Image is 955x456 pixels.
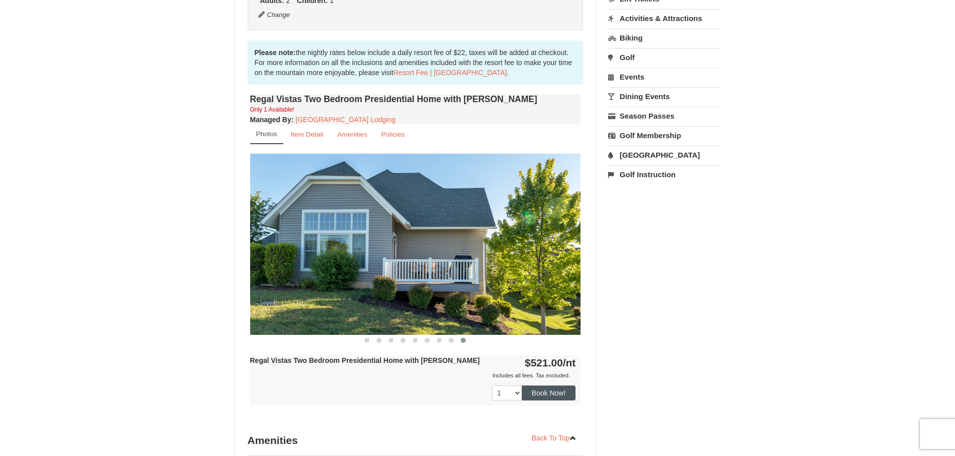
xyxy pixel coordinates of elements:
a: Amenities [331,125,374,144]
small: Photos [256,130,277,138]
strong: : [250,116,294,124]
img: 18876286-50-7afc76a0.jpg [250,154,581,334]
div: Includes all fees. Tax excluded. [250,370,576,380]
a: Biking [608,29,720,47]
small: Only 1 Available! [250,106,294,113]
a: Season Passes [608,107,720,125]
h4: Regal Vistas Two Bedroom Presidential Home with [PERSON_NAME] [250,94,581,104]
a: Events [608,68,720,86]
h3: Amenities [248,430,584,450]
a: Back To Top [525,430,584,445]
button: Book Now! [522,385,576,400]
button: Change [258,10,291,21]
a: [GEOGRAPHIC_DATA] [608,146,720,164]
div: the nightly rates below include a daily resort fee of $22, taxes will be added at checkout. For m... [248,41,584,85]
small: Item Detail [291,131,323,138]
a: Activities & Attractions [608,9,720,28]
span: Managed By [250,116,291,124]
span: /nt [563,357,576,368]
small: Policies [381,131,405,138]
a: Golf [608,48,720,67]
a: Item Detail [284,125,330,144]
small: Amenities [337,131,367,138]
a: Golf Membership [608,126,720,145]
a: Resort Fee | [GEOGRAPHIC_DATA] [394,69,507,77]
strong: Regal Vistas Two Bedroom Presidential Home with [PERSON_NAME] [250,356,480,364]
a: Photos [250,125,283,144]
a: Golf Instruction [608,165,720,184]
strong: Please note: [255,49,296,57]
strong: $521.00 [525,357,576,368]
a: Dining Events [608,87,720,106]
a: [GEOGRAPHIC_DATA] Lodging [296,116,396,124]
a: Policies [374,125,411,144]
